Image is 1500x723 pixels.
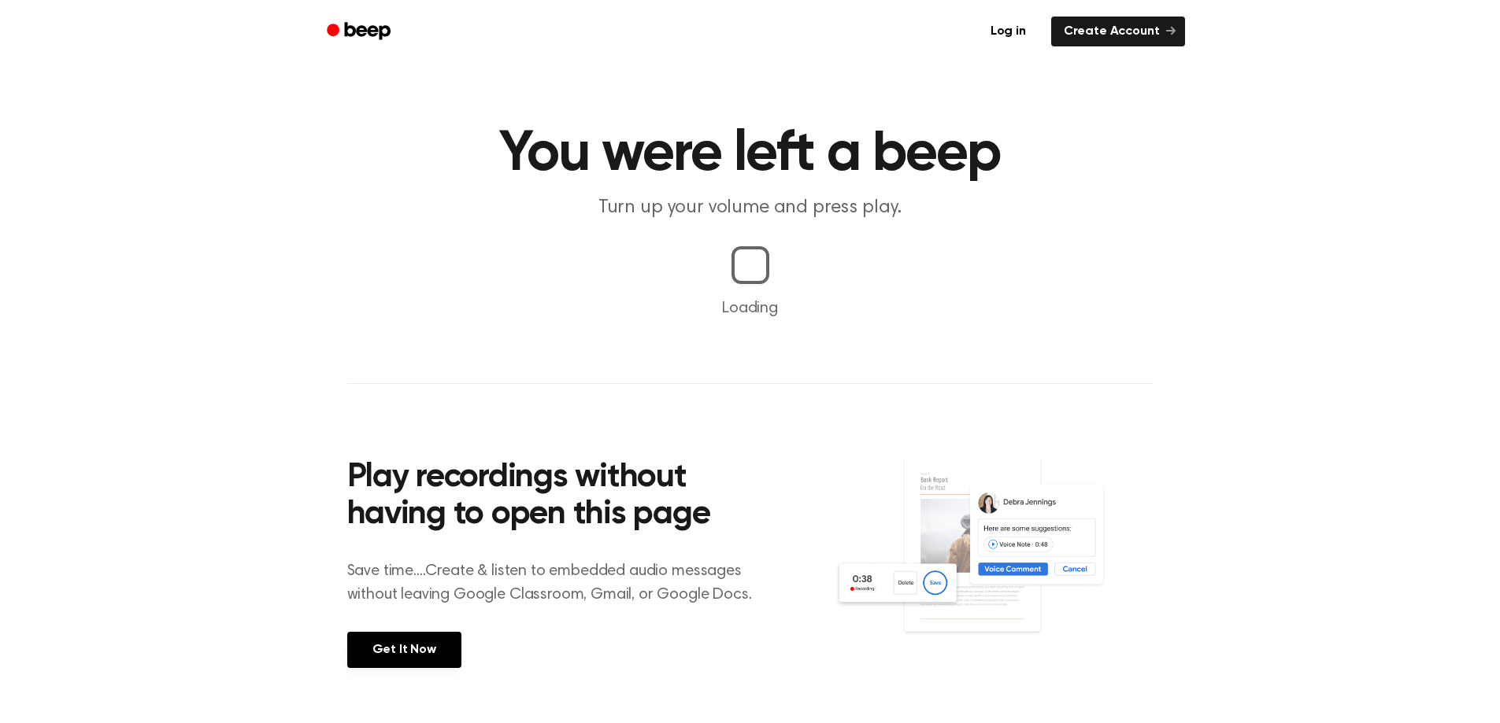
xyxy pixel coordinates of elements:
h2: Play recordings without having to open this page [347,459,772,534]
a: Log in [975,13,1042,50]
p: Turn up your volume and press play. [448,195,1053,221]
img: Voice Comments on Docs and Recording Widget [834,455,1153,666]
h1: You were left a beep [347,126,1154,183]
a: Beep [316,17,405,47]
p: Save time....Create & listen to embedded audio messages without leaving Google Classroom, Gmail, ... [347,559,772,607]
a: Get It Now [347,632,461,668]
p: Loading [19,297,1481,320]
a: Create Account [1051,17,1185,46]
